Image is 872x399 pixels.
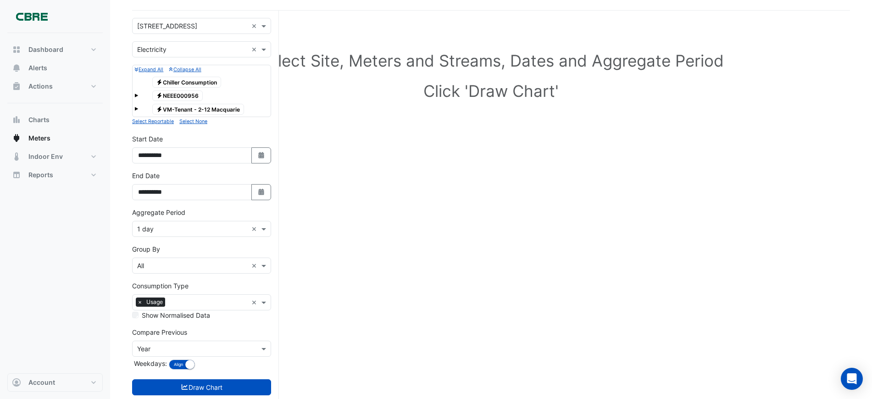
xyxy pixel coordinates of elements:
small: Select Reportable [132,118,174,124]
span: Clear [251,224,259,234]
label: Show Normalised Data [142,310,210,320]
button: Meters [7,129,103,147]
app-icon: Dashboard [12,45,21,54]
span: Alerts [28,63,47,73]
fa-icon: Electricity [156,92,163,99]
label: Weekdays: [132,359,167,368]
span: Indoor Env [28,152,63,161]
span: Chiller Consumption [152,77,222,88]
button: Reports [7,166,103,184]
button: Collapse All [169,65,201,73]
span: Charts [28,115,50,124]
h1: Click 'Draw Chart' [147,81,835,101]
span: Account [28,378,55,387]
span: VM-Tenant - 2-12 Macquarie [152,104,244,115]
span: Actions [28,82,53,91]
label: Start Date [132,134,163,144]
fa-icon: Electricity [156,79,163,85]
app-icon: Charts [12,115,21,124]
span: Dashboard [28,45,63,54]
app-icon: Meters [12,134,21,143]
fa-icon: Select Date [257,188,266,196]
button: Select None [179,117,207,125]
span: Clear [251,261,259,270]
fa-icon: Select Date [257,152,266,159]
small: Collapse All [169,67,201,73]
app-icon: Actions [12,82,21,91]
label: Group By [132,244,160,254]
button: Alerts [7,59,103,77]
span: Clear [251,298,259,307]
button: Draw Chart [132,379,271,395]
button: Indoor Env [7,147,103,166]
button: Expand All [134,65,163,73]
label: Compare Previous [132,327,187,337]
app-icon: Reports [12,170,21,180]
button: Charts [7,111,103,129]
small: Expand All [134,67,163,73]
div: Open Intercom Messenger [841,368,863,390]
span: Clear [251,45,259,54]
small: Select None [179,118,207,124]
fa-icon: Electricity [156,106,163,112]
app-icon: Indoor Env [12,152,21,161]
button: Select Reportable [132,117,174,125]
span: Reports [28,170,53,180]
button: Account [7,373,103,392]
img: Company Logo [11,7,52,26]
span: Usage [144,298,165,307]
button: Actions [7,77,103,96]
label: End Date [132,171,160,180]
span: Meters [28,134,50,143]
app-icon: Alerts [12,63,21,73]
span: Clear [251,21,259,31]
label: Aggregate Period [132,208,185,217]
label: Consumption Type [132,281,189,291]
h1: Select Site, Meters and Streams, Dates and Aggregate Period [147,51,835,70]
button: Dashboard [7,40,103,59]
span: × [136,298,144,307]
span: NEEE000956 [152,90,203,101]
